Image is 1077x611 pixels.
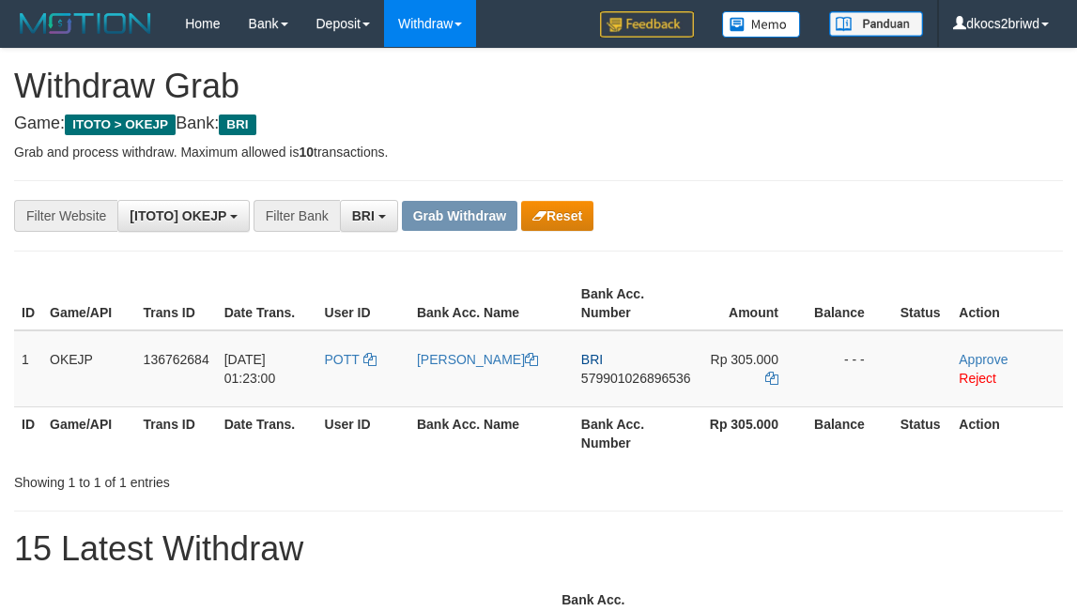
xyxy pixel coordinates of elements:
a: Approve [959,352,1008,367]
th: Balance [807,406,893,460]
th: Trans ID [136,277,217,330]
button: Grab Withdraw [402,201,517,231]
span: POTT [325,352,360,367]
span: BRI [352,208,375,223]
td: 1 [14,330,42,407]
h4: Game: Bank: [14,115,1063,133]
img: Button%20Memo.svg [722,11,801,38]
th: ID [14,406,42,460]
th: Date Trans. [217,277,317,330]
img: MOTION_logo.png [14,9,157,38]
th: Date Trans. [217,406,317,460]
th: User ID [317,277,409,330]
span: BRI [219,115,255,135]
th: Game/API [42,406,136,460]
h1: Withdraw Grab [14,68,1063,105]
strong: 10 [299,145,314,160]
th: User ID [317,406,409,460]
th: Rp 305.000 [699,406,807,460]
th: Status [893,277,952,330]
span: BRI [581,352,603,367]
span: 136762684 [144,352,209,367]
a: Copy 305000 to clipboard [765,371,778,386]
div: Filter Bank [254,200,340,232]
div: Filter Website [14,200,117,232]
td: OKEJP [42,330,136,407]
th: Game/API [42,277,136,330]
a: POTT [325,352,377,367]
th: Trans ID [136,406,217,460]
th: Bank Acc. Number [574,277,699,330]
th: Bank Acc. Number [574,406,699,460]
button: BRI [340,200,398,232]
th: Bank Acc. Name [409,406,574,460]
button: Reset [521,201,593,231]
td: - - - [807,330,893,407]
span: [ITOTO] OKEJP [130,208,226,223]
span: Copy 579901026896536 to clipboard [581,371,691,386]
img: panduan.png [829,11,923,37]
th: Action [951,406,1063,460]
img: Feedback.jpg [600,11,694,38]
th: Bank Acc. Name [409,277,574,330]
span: Rp 305.000 [711,352,778,367]
th: Status [893,406,952,460]
div: Showing 1 to 1 of 1 entries [14,466,435,492]
th: Action [951,277,1063,330]
th: Balance [807,277,893,330]
h1: 15 Latest Withdraw [14,530,1063,568]
a: Reject [959,371,996,386]
th: Amount [699,277,807,330]
span: ITOTO > OKEJP [65,115,176,135]
th: ID [14,277,42,330]
p: Grab and process withdraw. Maximum allowed is transactions. [14,143,1063,161]
a: [PERSON_NAME] [417,352,538,367]
button: [ITOTO] OKEJP [117,200,250,232]
span: [DATE] 01:23:00 [224,352,276,386]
